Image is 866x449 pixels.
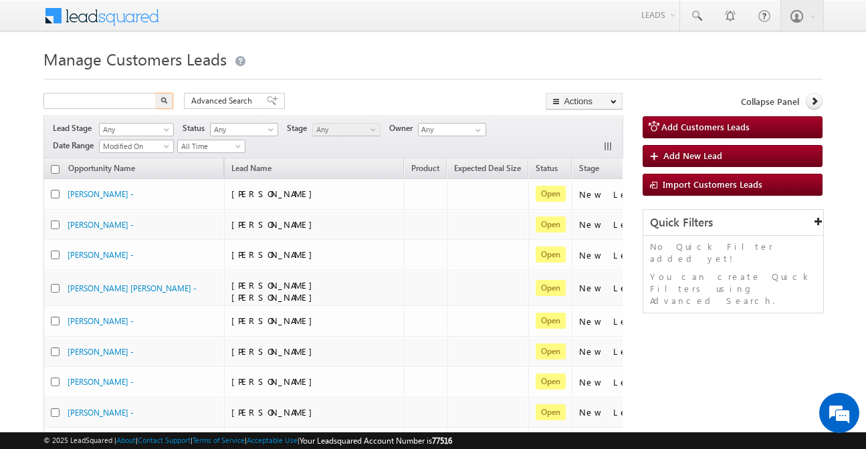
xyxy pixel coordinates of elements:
span: [PERSON_NAME] [231,188,319,199]
span: Collapse Panel [741,96,799,108]
span: Import Customers Leads [663,178,762,190]
a: Show All Items [468,124,485,137]
div: Quick Filters [643,210,823,236]
span: [PERSON_NAME] [231,315,319,326]
span: [PERSON_NAME] [231,345,319,357]
a: Expected Deal Size [447,161,528,178]
a: Status [529,161,564,178]
span: Add New Lead [663,150,722,161]
a: Any [312,123,381,136]
p: You can create Quick Filters using Advanced Search. [650,271,817,307]
span: Opportunity Name [68,163,135,173]
a: [PERSON_NAME] - [68,250,134,260]
span: Open [536,216,566,233]
a: [PERSON_NAME] - [68,220,134,230]
span: Any [100,124,169,136]
div: New Lead [579,188,646,200]
a: Any [99,123,174,136]
span: [PERSON_NAME] [231,376,319,387]
div: New Lead [579,406,646,418]
span: Open [536,280,566,296]
span: Owner [389,122,418,134]
span: Status [183,122,210,134]
span: Open [536,404,566,420]
span: Your Leadsquared Account Number is [300,436,452,446]
a: [PERSON_NAME] [PERSON_NAME] - [68,283,197,293]
div: New Lead [579,345,646,357]
img: Search [160,97,167,104]
span: Open [536,247,566,263]
span: © 2025 LeadSquared | | | | | [43,434,452,447]
a: Contact Support [138,436,191,444]
span: Advanced Search [191,95,256,107]
a: Stage [572,161,606,178]
span: Any [211,124,274,136]
a: Opportunity Name [62,161,142,178]
a: About [116,436,136,444]
span: [PERSON_NAME] [231,249,319,260]
span: Open [536,186,566,202]
span: Lead Stage [53,122,97,134]
span: Open [536,373,566,390]
a: [PERSON_NAME] - [68,316,134,326]
input: Type to Search [418,123,486,136]
div: New Lead [579,282,646,294]
input: Check all records [51,165,60,174]
span: Open [536,343,566,359]
span: Open [536,313,566,329]
span: [PERSON_NAME] [231,218,319,230]
a: [PERSON_NAME] - [68,189,134,199]
a: Modified On [99,140,174,153]
span: [PERSON_NAME] [PERSON_NAME] [231,279,319,303]
span: All Time [178,140,241,152]
a: Acceptable Use [247,436,298,444]
a: Any [210,123,278,136]
span: Lead Name [225,161,278,178]
span: Stage [287,122,312,134]
a: Terms of Service [193,436,245,444]
div: New Lead [579,249,646,261]
span: Any [313,124,376,136]
button: Actions [546,93,623,110]
span: Add Customers Leads [661,121,750,132]
a: [PERSON_NAME] - [68,347,134,357]
div: New Lead [579,218,646,231]
span: Date Range [53,140,99,152]
span: Modified On [100,140,169,152]
span: Expected Deal Size [454,163,521,173]
span: 77516 [432,436,452,446]
div: New Lead [579,376,646,388]
a: [PERSON_NAME] - [68,408,134,418]
a: All Time [177,140,245,153]
div: New Lead [579,315,646,327]
span: Stage [579,163,599,173]
span: Manage Customers Leads [43,48,227,69]
p: No Quick Filter added yet! [650,241,817,265]
a: [PERSON_NAME] - [68,377,134,387]
span: [PERSON_NAME] [231,406,319,418]
span: Product [411,163,439,173]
